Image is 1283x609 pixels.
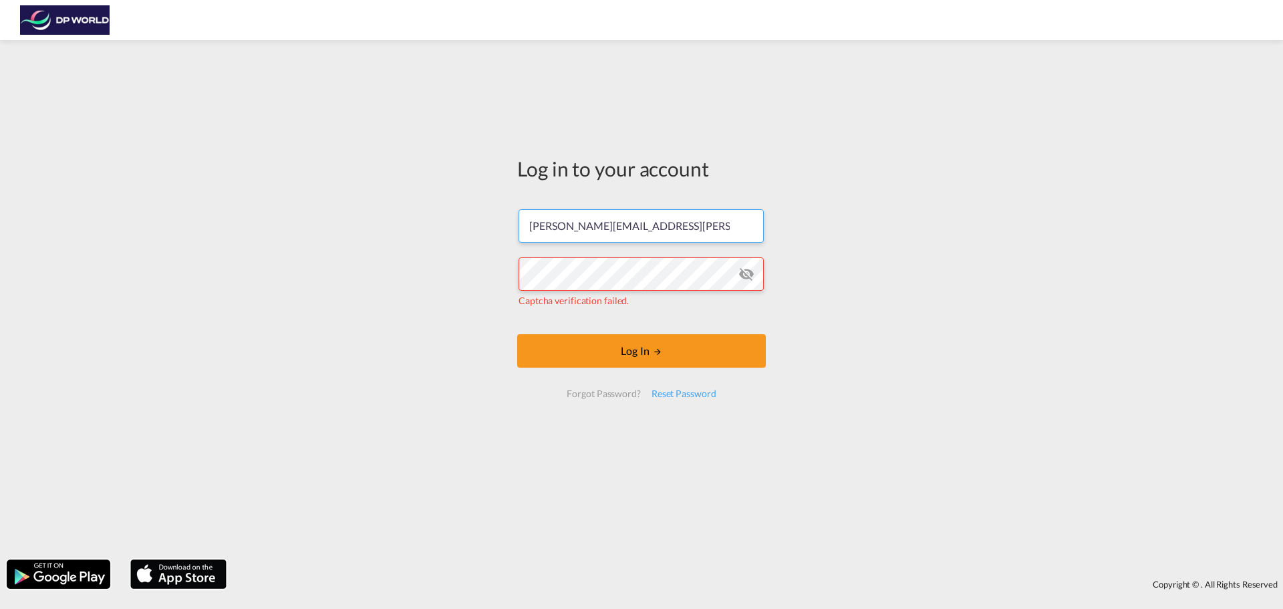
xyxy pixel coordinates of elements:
md-icon: icon-eye-off [738,266,754,282]
img: apple.png [129,558,228,590]
span: Captcha verification failed. [519,295,629,306]
div: Reset Password [646,382,722,406]
input: Enter email/phone number [519,209,764,243]
img: c08ca190194411f088ed0f3ba295208c.png [20,5,110,35]
img: google.png [5,558,112,590]
div: Copyright © . All Rights Reserved [233,573,1283,596]
div: Forgot Password? [561,382,646,406]
button: LOGIN [517,334,766,368]
div: Log in to your account [517,154,766,182]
